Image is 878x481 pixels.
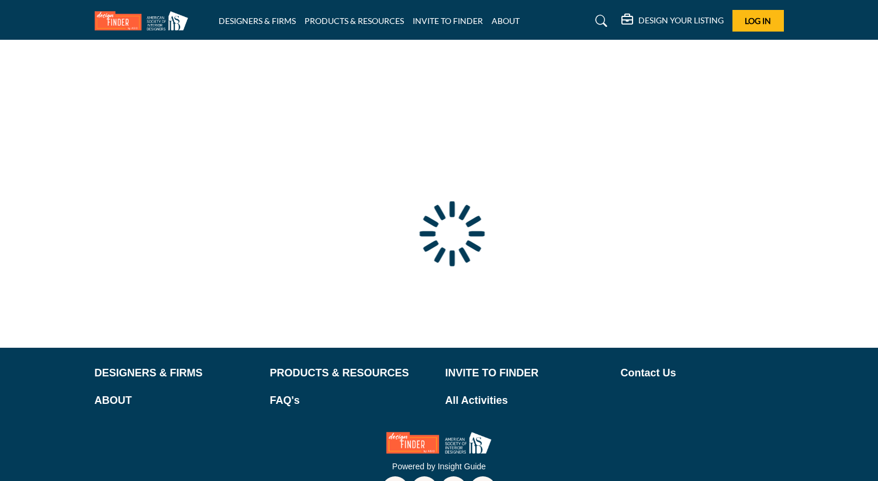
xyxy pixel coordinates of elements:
[745,16,771,26] span: Log In
[95,11,194,30] img: Site Logo
[492,16,520,26] a: ABOUT
[305,16,404,26] a: PRODUCTS & RESOURCES
[95,365,258,381] a: DESIGNERS & FIRMS
[621,365,784,381] a: Contact Us
[270,365,433,381] a: PRODUCTS & RESOURCES
[219,16,296,26] a: DESIGNERS & FIRMS
[270,393,433,409] a: FAQ's
[732,10,784,32] button: Log In
[584,12,615,30] a: Search
[386,432,492,454] img: No Site Logo
[638,15,724,26] h5: DESIGN YOUR LISTING
[95,393,258,409] a: ABOUT
[413,16,483,26] a: INVITE TO FINDER
[621,14,724,28] div: DESIGN YOUR LISTING
[445,365,609,381] a: INVITE TO FINDER
[392,462,486,471] a: Powered by Insight Guide
[445,393,609,409] a: All Activities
